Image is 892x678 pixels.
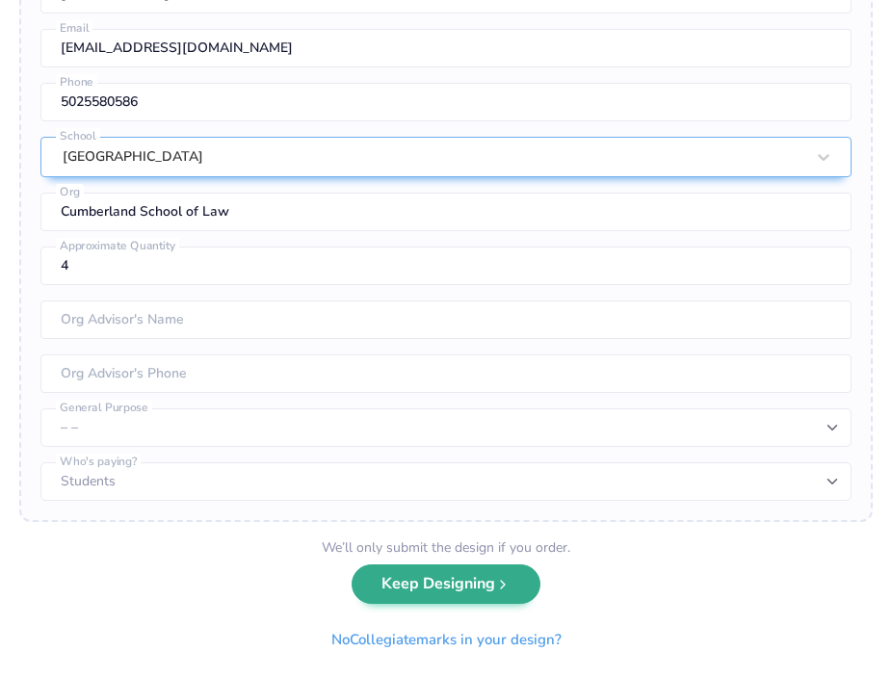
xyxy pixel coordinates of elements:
[40,83,852,121] input: Phone
[40,354,852,393] input: Org Advisor's Phone
[315,620,578,660] button: NoCollegiatemarks in your design?
[40,300,852,339] input: Org Advisor's Name
[40,193,852,231] input: Org
[40,29,852,67] input: Email
[352,564,540,604] button: Keep Designing
[40,247,852,285] input: Approximate Quantity
[322,537,570,558] div: We’ll only submit the design if you order.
